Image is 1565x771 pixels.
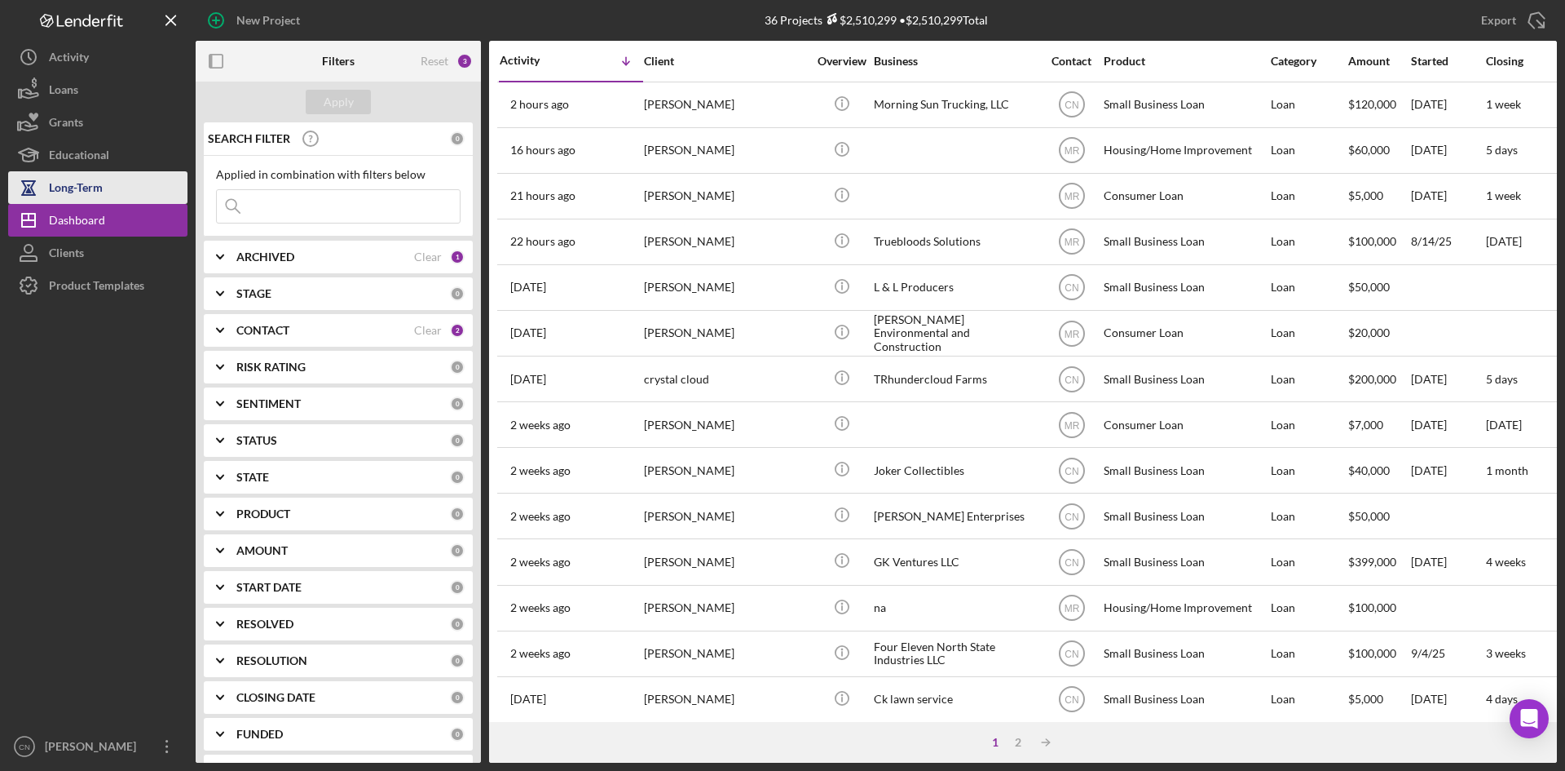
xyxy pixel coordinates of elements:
[644,266,807,309] div: [PERSON_NAME]
[1348,97,1396,111] span: $120,000
[8,730,187,763] button: CN[PERSON_NAME]
[1104,312,1267,355] div: Consumer Loan
[510,373,546,386] time: 2025-09-20 17:42
[1348,692,1383,706] span: $5,000
[49,269,144,306] div: Product Templates
[1348,55,1409,68] div: Amount
[236,507,290,521] b: PRODUCT
[1348,509,1390,523] span: $50,000
[510,326,546,339] time: 2025-09-24 18:21
[1411,357,1484,401] div: [DATE]
[1271,220,1347,264] div: Loan
[510,693,546,706] time: 2025-09-12 09:29
[8,41,187,73] button: Activity
[236,691,315,704] b: CLOSING DATE
[216,168,461,181] div: Applied in combination with filters below
[8,171,187,204] a: Long-Term
[644,175,807,218] div: [PERSON_NAME]
[1065,465,1078,476] text: CN
[1411,175,1484,218] div: [DATE]
[1348,326,1390,339] span: $20,000
[8,269,187,302] button: Product Templates
[510,189,575,202] time: 2025-09-29 17:21
[1411,678,1484,721] div: [DATE]
[1104,83,1267,126] div: Small Business Loan
[1271,55,1347,68] div: Category
[1065,649,1078,660] text: CN
[49,106,83,143] div: Grants
[644,220,807,264] div: [PERSON_NAME]
[644,632,807,676] div: [PERSON_NAME]
[450,470,465,485] div: 0
[1065,282,1078,294] text: CN
[450,690,465,705] div: 0
[450,131,465,146] div: 0
[644,129,807,172] div: [PERSON_NAME]
[874,266,1037,309] div: L & L Producers
[1104,55,1267,68] div: Product
[1510,699,1549,738] div: Open Intercom Messenger
[1271,266,1347,309] div: Loan
[510,144,575,157] time: 2025-09-29 22:31
[450,250,465,264] div: 1
[8,139,187,171] a: Educational
[236,4,300,37] div: New Project
[874,449,1037,492] div: Joker Collectibles
[450,286,465,301] div: 0
[874,494,1037,538] div: [PERSON_NAME] Enterprises
[456,53,473,69] div: 3
[1104,266,1267,309] div: Small Business Loan
[450,617,465,631] div: 0
[1348,372,1396,386] span: $200,000
[49,41,89,78] div: Activity
[1104,403,1267,446] div: Consumer Loan
[1271,403,1347,446] div: Loan
[1007,736,1029,749] div: 2
[1486,646,1526,660] time: 3 weeks
[1486,188,1521,202] time: 1 week
[1348,234,1396,248] span: $100,000
[1486,143,1518,157] time: 5 days
[1411,540,1484,583] div: [DATE]
[236,471,269,484] b: STATE
[49,73,78,110] div: Loans
[510,647,571,660] time: 2025-09-15 16:37
[1411,632,1484,676] div: 9/4/25
[1271,632,1347,676] div: Loan
[306,90,371,114] button: Apply
[450,323,465,338] div: 2
[236,654,307,667] b: RESOLUTION
[236,324,289,337] b: CONTACT
[49,204,105,241] div: Dashboard
[1486,463,1528,477] time: 1 month
[49,139,109,175] div: Educational
[421,55,448,68] div: Reset
[1065,694,1078,706] text: CN
[8,106,187,139] button: Grants
[1065,511,1078,522] text: CN
[196,4,316,37] button: New Project
[1348,646,1396,660] span: $100,000
[8,237,187,269] a: Clients
[1348,280,1390,294] span: $50,000
[874,632,1037,676] div: Four Eleven North State Industries LLC
[1411,403,1484,446] div: [DATE]
[1411,83,1484,126] div: [DATE]
[1104,449,1267,492] div: Small Business Loan
[236,728,283,741] b: FUNDED
[1486,692,1518,706] time: 4 days
[1104,357,1267,401] div: Small Business Loan
[1348,600,1396,614] span: $100,000
[236,618,293,631] b: RESOLVED
[510,419,571,432] time: 2025-09-19 13:26
[644,403,807,446] div: [PERSON_NAME]
[1271,540,1347,583] div: Loan
[1104,494,1267,538] div: Small Business Loan
[236,361,306,374] b: RISK RATING
[19,742,30,751] text: CN
[8,204,187,237] button: Dashboard
[208,132,290,145] b: SEARCH FILTER
[414,250,442,264] div: Clear
[450,654,465,668] div: 0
